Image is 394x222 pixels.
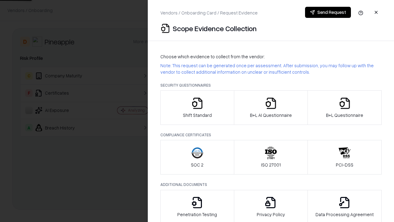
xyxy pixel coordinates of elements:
p: Security Questionnaires [160,83,382,88]
button: Send Request [305,7,351,18]
p: ISO 27001 [261,162,281,168]
button: SOC 2 [160,140,234,175]
p: Data Processing Agreement [316,211,374,218]
p: B+L AI Questionnaire [250,112,292,118]
button: B+L Questionnaire [308,90,382,125]
p: B+L Questionnaire [326,112,363,118]
button: Shift Standard [160,90,234,125]
p: Vendors / Onboarding Card / Request Evidence [160,10,258,16]
p: Note: This request can be generated once per assessment. After submission, you may follow up with... [160,62,382,75]
p: Scope Evidence Collection [173,23,257,33]
p: Choose which evidence to collect from the vendor: [160,53,382,60]
p: Compliance Certificates [160,132,382,138]
p: Privacy Policy [257,211,285,218]
p: Additional Documents [160,182,382,187]
button: B+L AI Questionnaire [234,90,308,125]
p: SOC 2 [191,162,203,168]
button: ISO 27001 [234,140,308,175]
p: PCI-DSS [336,162,353,168]
p: Shift Standard [183,112,212,118]
button: PCI-DSS [308,140,382,175]
p: Penetration Testing [177,211,217,218]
